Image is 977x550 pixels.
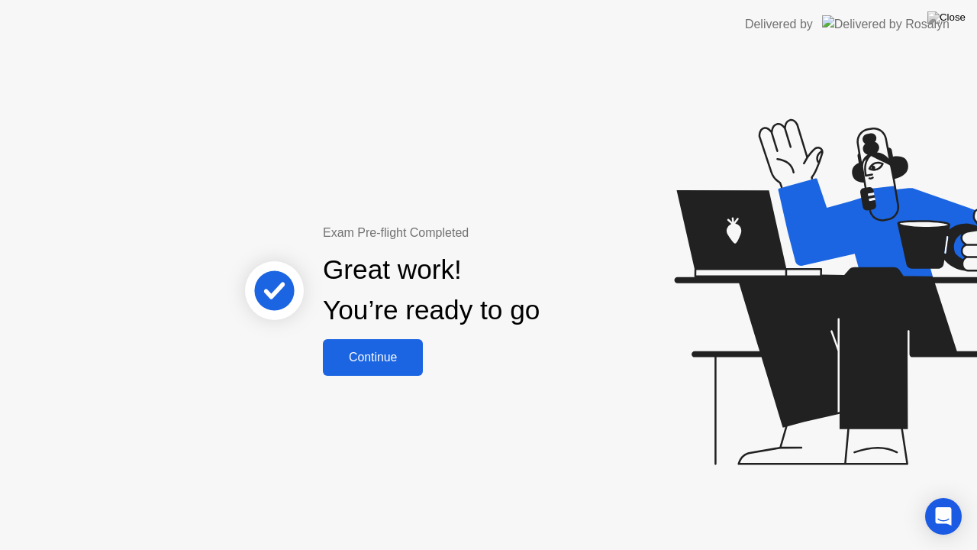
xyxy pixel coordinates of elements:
div: Open Intercom Messenger [925,498,962,535]
img: Close [927,11,966,24]
div: Great work! You’re ready to go [323,250,540,331]
div: Delivered by [745,15,813,34]
div: Exam Pre-flight Completed [323,224,638,242]
div: Continue [327,351,418,364]
button: Continue [323,339,423,376]
img: Delivered by Rosalyn [822,15,950,33]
